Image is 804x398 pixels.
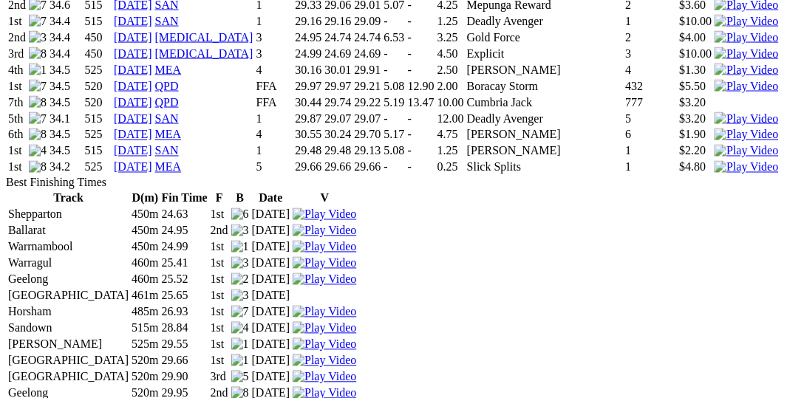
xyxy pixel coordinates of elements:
a: Watch Replay on Watchdog [715,15,778,27]
td: 29.21 [353,79,381,94]
td: Sandown [7,321,129,336]
a: Watch Replay on Watchdog [715,161,778,174]
a: Watch Replay on Watchdog [293,322,356,334]
a: [DATE] [114,112,152,125]
td: 1st [7,14,27,29]
img: Play Video [293,224,356,238]
td: - [407,30,435,45]
img: Play Video [715,128,778,142]
td: - [407,111,435,126]
td: 4.50 [437,47,465,61]
td: Horsham [7,305,129,320]
img: 7 [29,112,47,126]
td: Warrnambool [7,240,129,255]
th: Date [251,191,291,206]
img: Play Video [293,354,356,368]
td: 29.74 [324,95,352,110]
img: Play Video [715,145,778,158]
td: 29.07 [353,111,381,126]
td: 29.48 [294,144,322,159]
img: Play Video [293,306,356,319]
td: 29.09 [353,14,381,29]
td: 515m [131,321,159,336]
td: Explicit [466,47,624,61]
td: 29.87 [294,111,322,126]
td: 29.07 [324,111,352,126]
td: 29.97 [294,79,322,94]
td: - [407,47,435,61]
td: [DATE] [251,370,291,385]
td: 5 [256,160,293,175]
td: $4.00 [678,30,712,45]
td: 1st [7,144,27,159]
td: 25.52 [161,272,208,287]
a: Watch Replay on Watchdog [293,306,356,318]
td: 461m [131,289,159,303]
td: 29.90 [161,370,208,385]
a: [DATE] [114,145,152,157]
td: Warragul [7,256,129,271]
td: $5.50 [678,79,712,94]
td: 12.90 [407,79,435,94]
img: Play Video [293,322,356,335]
td: [DATE] [251,305,291,320]
td: - [407,63,435,78]
td: 520 [84,79,112,94]
td: 520 [84,95,112,110]
img: 1 [231,241,249,254]
td: 1st [210,256,229,271]
td: 25.65 [161,289,208,303]
img: Play Video [293,208,356,222]
td: [DATE] [251,321,291,336]
img: Play Video [715,31,778,44]
td: 29.16 [324,14,352,29]
td: [PERSON_NAME] [466,144,624,159]
img: Play Video [293,273,356,287]
td: 2.00 [437,79,465,94]
img: 8 [29,128,47,142]
td: 30.16 [294,63,322,78]
td: 5th [7,111,27,126]
td: [PERSON_NAME] [7,337,129,352]
a: Watch Replay on Watchdog [293,338,356,351]
img: 1 [231,354,249,368]
td: 34.2 [49,160,83,175]
td: FFA [256,95,293,110]
td: 4 [256,63,293,78]
a: [DATE] [114,80,152,92]
td: - [383,111,405,126]
td: 1.25 [437,144,465,159]
td: 10.00 [437,95,465,110]
td: $10.00 [678,47,712,61]
td: 1st [210,305,229,320]
td: 2nd [7,30,27,45]
td: 4 [625,63,659,78]
td: 5 [625,111,659,126]
td: 2 [625,30,659,45]
td: $3.20 [678,111,712,126]
td: [DATE] [251,289,291,303]
td: 12.00 [437,111,465,126]
img: 4 [231,322,249,335]
td: - [407,160,435,175]
img: 2 [231,273,249,287]
a: [DATE] [114,47,152,60]
a: [DATE] [114,128,152,141]
a: [DATE] [114,31,152,44]
img: Play Video [293,257,356,270]
td: 30.01 [324,63,352,78]
td: 1.25 [437,14,465,29]
td: 29.66 [324,160,352,175]
td: 3 [256,47,293,61]
td: 1 [256,111,293,126]
img: 8 [29,47,47,61]
td: 2.50 [437,63,465,78]
td: 450 [84,47,112,61]
td: 6th [7,128,27,143]
th: Fin Time [161,191,208,206]
td: 4th [7,63,27,78]
a: Watch Replay on Watchdog [293,257,356,270]
img: 3 [231,224,249,238]
a: [DATE] [114,96,152,109]
td: 7th [7,95,27,110]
